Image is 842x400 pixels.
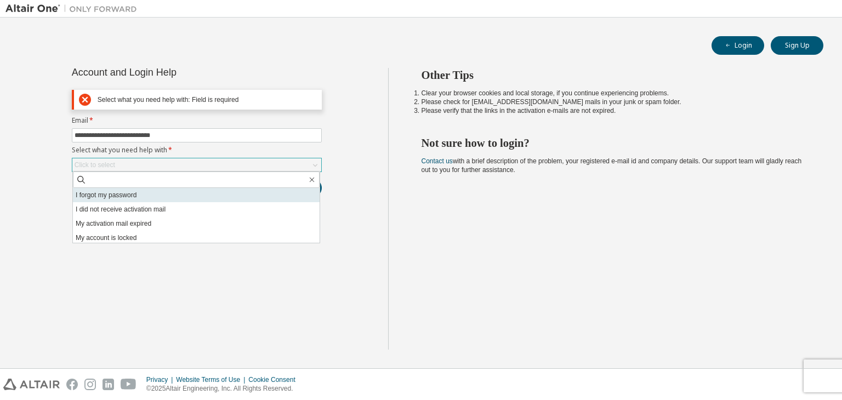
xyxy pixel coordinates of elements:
img: instagram.svg [84,379,96,390]
div: Account and Login Help [72,68,272,77]
img: facebook.svg [66,379,78,390]
div: Privacy [146,375,176,384]
p: © 2025 Altair Engineering, Inc. All Rights Reserved. [146,384,302,393]
img: youtube.svg [121,379,136,390]
img: linkedin.svg [103,379,114,390]
div: Website Terms of Use [176,375,248,384]
h2: Not sure how to login? [422,136,804,150]
a: Contact us [422,157,453,165]
div: Click to select [75,161,115,169]
span: with a brief description of the problem, your registered e-mail id and company details. Our suppo... [422,157,802,174]
button: Sign Up [771,36,823,55]
li: Please check for [EMAIL_ADDRESS][DOMAIN_NAME] mails in your junk or spam folder. [422,98,804,106]
button: Login [712,36,764,55]
div: Cookie Consent [248,375,301,384]
li: I forgot my password [73,188,320,202]
label: Select what you need help with [72,146,322,155]
h2: Other Tips [422,68,804,82]
li: Clear your browser cookies and local storage, if you continue experiencing problems. [422,89,804,98]
img: Altair One [5,3,143,14]
div: Select what you need help with: Field is required [98,96,317,104]
div: Click to select [72,158,321,172]
label: Email [72,116,322,125]
img: altair_logo.svg [3,379,60,390]
li: Please verify that the links in the activation e-mails are not expired. [422,106,804,115]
